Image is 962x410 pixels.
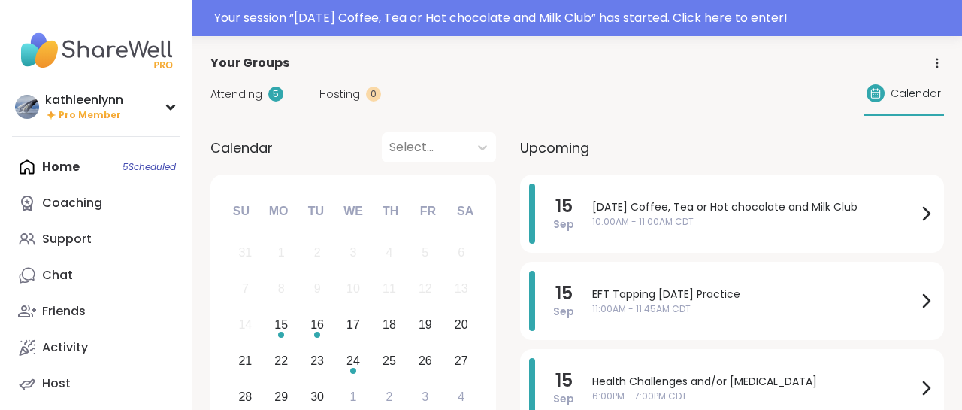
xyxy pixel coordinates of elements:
[455,314,468,335] div: 20
[229,237,262,269] div: Not available Sunday, August 31st, 2025
[265,309,298,342] div: Choose Monday, September 15th, 2025
[386,242,392,263] div: 4
[12,366,180,402] a: Host
[445,309,477,342] div: Choose Saturday, September 20th, 2025
[274,314,288,335] div: 15
[42,375,71,392] div: Host
[42,195,102,211] div: Coaching
[455,278,468,299] div: 13
[346,314,360,335] div: 17
[555,370,573,391] span: 15
[301,237,334,269] div: Not available Tuesday, September 2nd, 2025
[553,304,574,319] span: Sep
[262,195,295,228] div: Mo
[301,273,334,305] div: Not available Tuesday, September 9th, 2025
[555,196,573,217] span: 15
[419,278,432,299] div: 12
[301,309,334,342] div: Choose Tuesday, September 16th, 2025
[319,87,360,102] span: Hosting
[238,387,252,407] div: 28
[337,273,370,305] div: Not available Wednesday, September 10th, 2025
[592,302,917,316] span: 11:00AM - 11:45AM CDT
[265,345,298,377] div: Choose Monday, September 22nd, 2025
[229,273,262,305] div: Not available Sunday, September 7th, 2025
[520,138,589,158] span: Upcoming
[42,303,86,320] div: Friends
[12,257,180,293] a: Chat
[210,87,262,102] span: Attending
[299,195,332,228] div: Tu
[374,195,407,228] div: Th
[214,9,953,27] div: Your session “ [DATE] Coffee, Tea or Hot chocolate and Milk Club ” has started. Click here to enter!
[455,351,468,371] div: 27
[350,387,357,407] div: 1
[422,387,428,407] div: 3
[337,237,370,269] div: Not available Wednesday, September 3rd, 2025
[383,278,396,299] div: 11
[409,273,441,305] div: Not available Friday, September 12th, 2025
[242,278,249,299] div: 7
[210,138,273,158] span: Calendar
[458,387,464,407] div: 4
[238,314,252,335] div: 14
[409,237,441,269] div: Not available Friday, September 5th, 2025
[310,387,324,407] div: 30
[555,283,573,304] span: 15
[445,345,477,377] div: Choose Saturday, September 27th, 2025
[409,345,441,377] div: Choose Friday, September 26th, 2025
[12,293,180,330] a: Friends
[42,267,73,284] div: Chat
[346,278,360,299] div: 10
[229,309,262,342] div: Not available Sunday, September 14th, 2025
[592,390,917,403] span: 6:00PM - 7:00PM CDT
[592,374,917,390] span: Health Challenges and/or [MEDICAL_DATA]
[15,95,39,119] img: kathleenlynn
[238,351,252,371] div: 21
[42,339,88,356] div: Activity
[274,351,288,371] div: 22
[386,387,392,407] div: 2
[265,273,298,305] div: Not available Monday, September 8th, 2025
[310,351,324,371] div: 23
[337,195,370,228] div: We
[592,215,917,229] span: 10:00AM - 11:00AM CDT
[411,195,444,228] div: Fr
[12,330,180,366] a: Activity
[445,273,477,305] div: Not available Saturday, September 13th, 2025
[12,221,180,257] a: Support
[374,309,406,342] div: Choose Thursday, September 18th, 2025
[350,242,357,263] div: 3
[314,242,321,263] div: 2
[374,273,406,305] div: Not available Thursday, September 11th, 2025
[12,185,180,221] a: Coaching
[383,314,396,335] div: 18
[409,309,441,342] div: Choose Friday, September 19th, 2025
[225,195,258,228] div: Su
[553,391,574,406] span: Sep
[238,242,252,263] div: 31
[374,345,406,377] div: Choose Thursday, September 25th, 2025
[419,314,432,335] div: 19
[274,387,288,407] div: 29
[45,92,123,108] div: kathleenlynn
[42,231,92,248] div: Support
[366,87,381,102] div: 0
[419,351,432,371] div: 26
[445,237,477,269] div: Not available Saturday, September 6th, 2025
[346,351,360,371] div: 24
[422,242,428,263] div: 5
[268,87,283,102] div: 5
[891,86,941,102] span: Calendar
[265,237,298,269] div: Not available Monday, September 1st, 2025
[374,237,406,269] div: Not available Thursday, September 4th, 2025
[383,351,396,371] div: 25
[458,242,464,263] div: 6
[229,345,262,377] div: Choose Sunday, September 21st, 2025
[278,278,285,299] div: 8
[592,287,917,302] span: EFT Tapping [DATE] Practice
[553,217,574,232] span: Sep
[337,345,370,377] div: Choose Wednesday, September 24th, 2025
[592,199,917,215] span: [DATE] Coffee, Tea or Hot chocolate and Milk Club
[301,345,334,377] div: Choose Tuesday, September 23rd, 2025
[59,109,121,122] span: Pro Member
